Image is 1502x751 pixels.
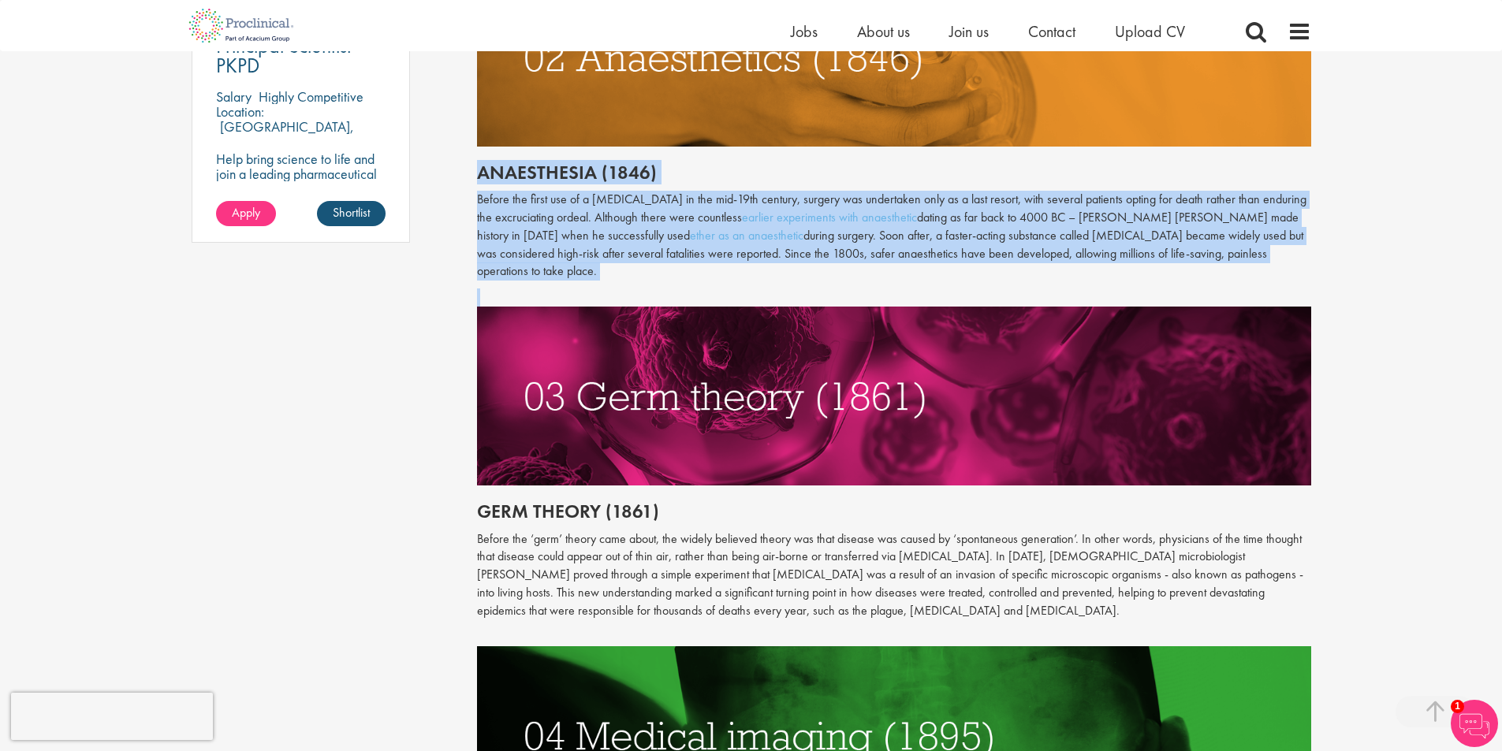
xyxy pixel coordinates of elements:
img: germ theory [477,307,1311,485]
a: Jobs [791,21,818,42]
span: Apply [232,204,260,221]
p: Highly Competitive [259,87,363,106]
p: Before the first use of a [MEDICAL_DATA] in the mid-19th century, surgery was undertaken only as ... [477,191,1311,281]
a: Apply [216,201,276,226]
span: Location: [216,102,264,121]
a: earlier experiments with anaesthetic [742,209,917,225]
a: Upload CV [1115,21,1185,42]
span: 1 [1451,700,1464,713]
p: Before the ‘germ’ theory came about, the widely believed theory was that disease was caused by ‘s... [477,530,1311,620]
span: Principal Scientist PKPD [216,32,352,79]
iframe: reCAPTCHA [11,693,213,740]
a: Join us [949,21,989,42]
a: Shortlist [317,201,386,226]
img: Chatbot [1451,700,1498,747]
p: [GEOGRAPHIC_DATA], [GEOGRAPHIC_DATA] [216,117,354,151]
a: About us [857,21,910,42]
a: Principal Scientist PKPD [216,36,386,76]
h2: Anaesthesia (1846) [477,162,1311,183]
a: Contact [1028,21,1075,42]
span: Salary [216,87,252,106]
a: ether as an anaesthetic [690,227,803,244]
h2: Germ theory (1861) [477,501,1311,522]
p: Help bring science to life and join a leading pharmaceutical company to play a key role in delive... [216,151,386,241]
